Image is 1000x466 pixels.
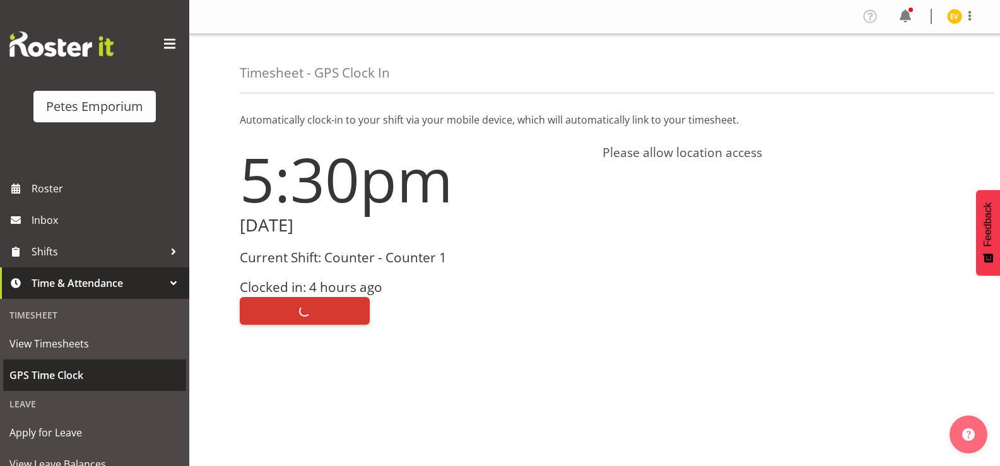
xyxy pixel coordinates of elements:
[32,274,164,293] span: Time & Attendance
[3,391,186,417] div: Leave
[32,242,164,261] span: Shifts
[9,423,180,442] span: Apply for Leave
[9,32,114,57] img: Rosterit website logo
[976,190,1000,276] button: Feedback - Show survey
[982,202,994,247] span: Feedback
[3,359,186,391] a: GPS Time Clock
[240,66,390,80] h4: Timesheet - GPS Clock In
[3,302,186,328] div: Timesheet
[3,417,186,448] a: Apply for Leave
[3,328,186,359] a: View Timesheets
[240,280,587,294] h3: Clocked in: 4 hours ago
[962,428,975,441] img: help-xxl-2.png
[9,366,180,385] span: GPS Time Clock
[240,250,587,265] h3: Current Shift: Counter - Counter 1
[9,334,180,353] span: View Timesheets
[46,97,143,116] div: Petes Emporium
[240,112,950,127] p: Automatically clock-in to your shift via your mobile device, which will automatically link to you...
[947,9,962,24] img: eva-vailini10223.jpg
[240,145,587,213] h1: 5:30pm
[603,145,950,160] h4: Please allow location access
[240,216,587,235] h2: [DATE]
[32,179,183,198] span: Roster
[32,211,183,230] span: Inbox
